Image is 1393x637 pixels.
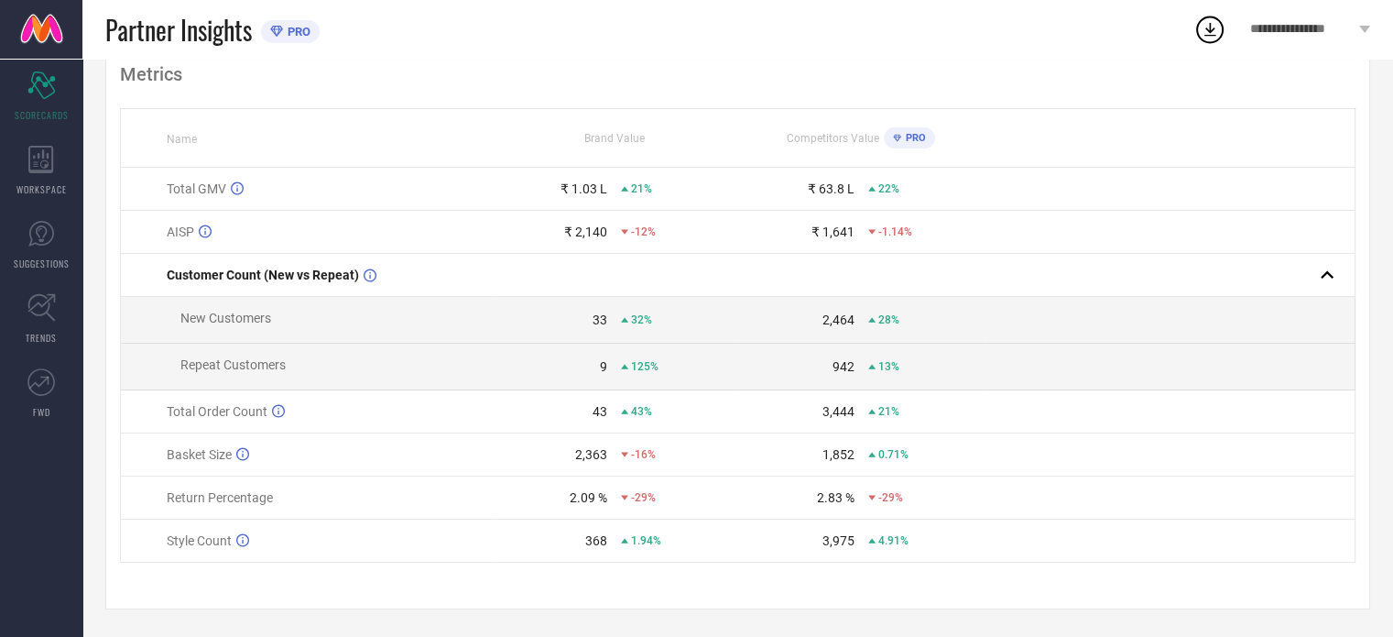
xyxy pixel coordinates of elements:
[878,448,909,461] span: 0.71%
[585,533,607,548] div: 368
[167,404,267,419] span: Total Order Count
[822,533,854,548] div: 3,975
[901,132,926,144] span: PRO
[167,181,226,196] span: Total GMV
[564,225,607,239] div: ₹ 2,140
[878,405,899,418] span: 21%
[593,404,607,419] div: 43
[167,447,232,462] span: Basket Size
[631,182,652,195] span: 21%
[15,108,69,122] span: SCORECARDS
[560,181,607,196] div: ₹ 1.03 L
[105,11,252,49] span: Partner Insights
[575,447,607,462] div: 2,363
[878,491,903,504] span: -29%
[180,357,286,372] span: Repeat Customers
[787,132,879,145] span: Competitors Value
[584,132,645,145] span: Brand Value
[631,225,656,238] span: -12%
[167,133,197,146] span: Name
[283,25,310,38] span: PRO
[878,313,899,326] span: 28%
[833,359,854,374] div: 942
[631,405,652,418] span: 43%
[167,490,273,505] span: Return Percentage
[167,268,359,282] span: Customer Count (New vs Repeat)
[878,360,899,373] span: 13%
[33,405,50,419] span: FWD
[878,225,912,238] span: -1.14%
[631,448,656,461] span: -16%
[822,313,854,327] div: 2,464
[593,313,607,327] div: 33
[1193,13,1226,46] div: Open download list
[631,491,656,504] span: -29%
[631,534,661,547] span: 1.94%
[16,182,67,196] span: WORKSPACE
[631,313,652,326] span: 32%
[570,490,607,505] div: 2.09 %
[878,534,909,547] span: 4.91%
[631,360,658,373] span: 125%
[14,257,70,270] span: SUGGESTIONS
[811,225,854,239] div: ₹ 1,641
[600,359,607,374] div: 9
[167,533,232,548] span: Style Count
[808,181,854,196] div: ₹ 63.8 L
[817,490,854,505] div: 2.83 %
[822,404,854,419] div: 3,444
[180,311,271,325] span: New Customers
[167,225,194,239] span: AISP
[822,447,854,462] div: 1,852
[26,331,57,345] span: TRENDS
[878,182,899,195] span: 22%
[120,63,1355,85] div: Metrics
